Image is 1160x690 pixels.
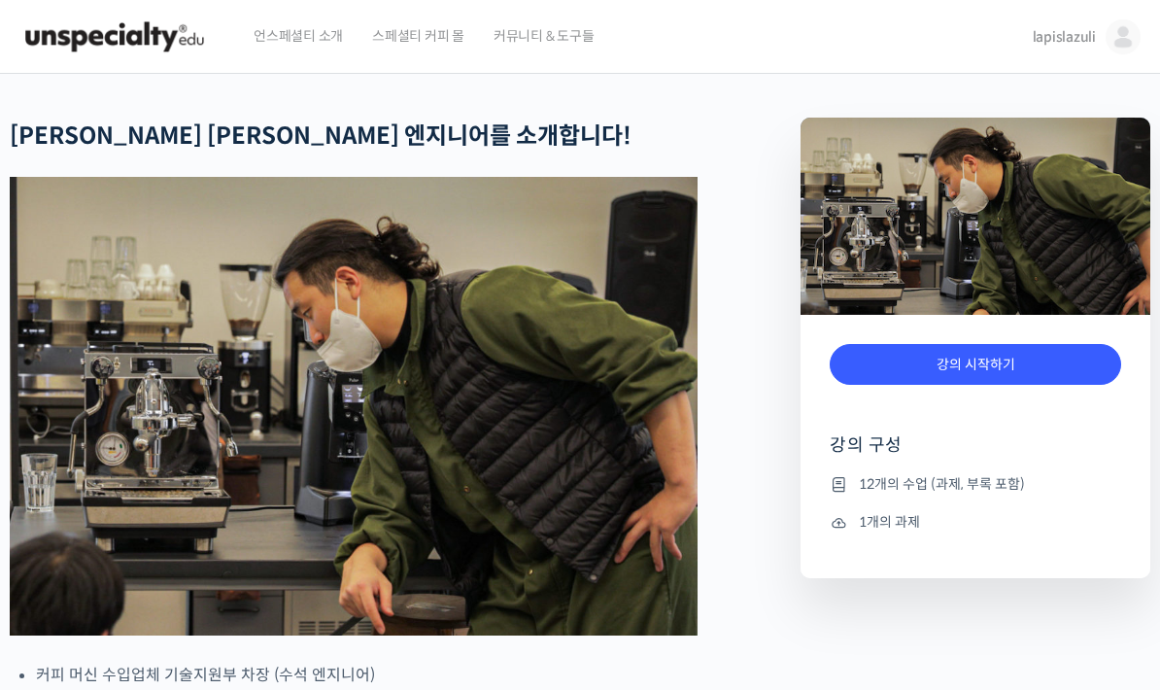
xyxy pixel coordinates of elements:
li: 12개의 수업 (과제, 부록 포함) [830,472,1121,496]
h4: 강의 구성 [830,433,1121,472]
li: 1개의 과제 [830,511,1121,535]
strong: [PERSON_NAME] [PERSON_NAME] 엔지니어를 소개합니다! [10,121,631,151]
li: 커피 머신 수입업체 기술지원부 차장 (수석 엔지니어) [36,662,698,688]
a: 강의 시작하기 [830,344,1121,386]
